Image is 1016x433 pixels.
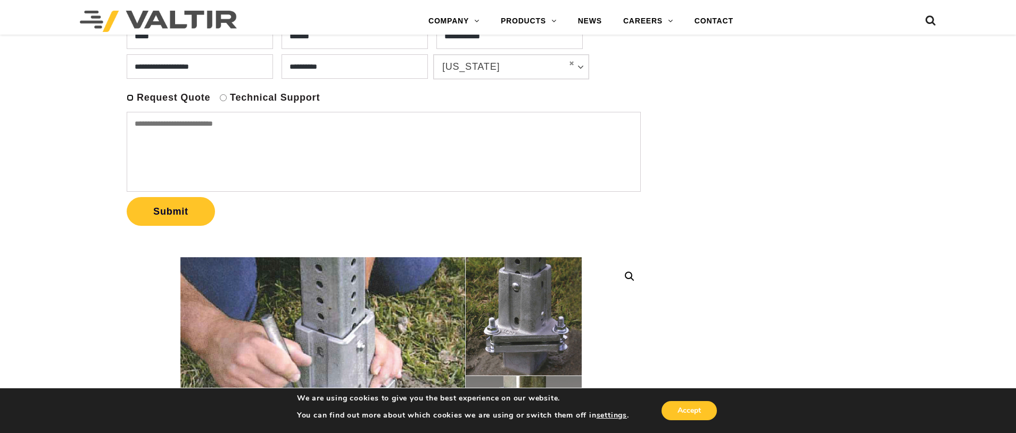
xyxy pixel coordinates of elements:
button: Accept [662,401,717,420]
p: You can find out more about which cookies we are using or switch them off in . [297,411,629,420]
a: [US_STATE] [434,55,589,79]
label: Technical Support [230,92,320,104]
a: COMPANY [418,11,490,32]
button: Submit [127,197,215,226]
a: PRODUCTS [490,11,567,32]
a: NEWS [567,11,613,32]
span: [US_STATE] [442,60,560,73]
label: Request Quote [137,92,210,104]
a: CONTACT [684,11,744,32]
a: CAREERS [613,11,684,32]
button: settings [597,411,627,420]
img: Valtir [80,11,237,32]
p: We are using cookies to give you the best experience on our website. [297,394,629,403]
